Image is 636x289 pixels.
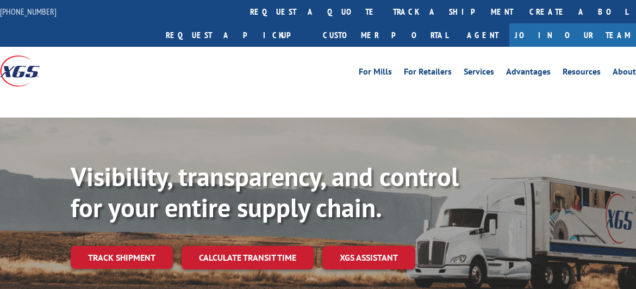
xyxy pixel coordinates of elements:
[359,67,392,79] a: For Mills
[158,23,315,47] a: Request a pickup
[322,246,415,269] a: XGS ASSISTANT
[563,67,601,79] a: Resources
[404,67,452,79] a: For Retailers
[506,67,551,79] a: Advantages
[509,23,636,47] a: Join Our Team
[71,159,459,225] b: Visibility, transparency, and control for your entire supply chain.
[182,246,314,269] a: Calculate transit time
[71,246,173,269] a: Track shipment
[315,23,456,47] a: Customer Portal
[613,67,636,79] a: About
[456,23,509,47] a: Agent
[464,67,494,79] a: Services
